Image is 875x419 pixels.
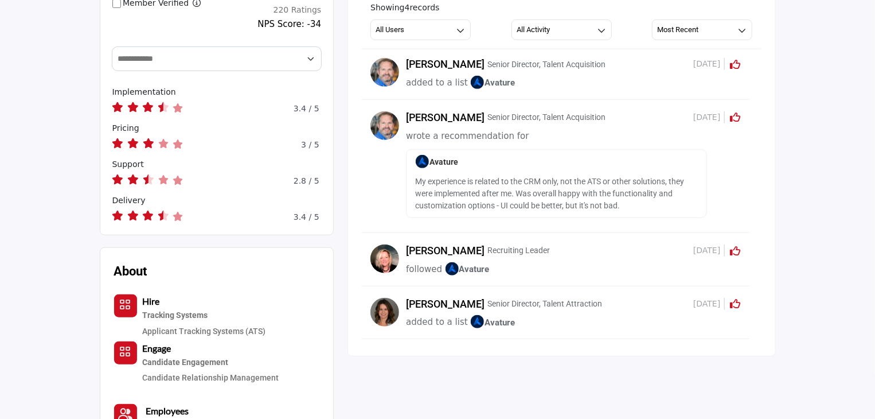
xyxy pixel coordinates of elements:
span: Avature [445,264,490,274]
h2: About [114,262,147,281]
h5: [PERSON_NAME] [406,245,485,257]
a: Applicant Tracking Systems (ATS) [143,327,266,336]
h6: 3 / 5 [301,140,319,150]
button: Category Icon [114,294,137,317]
a: Tracking Systems [143,308,266,323]
img: image [445,262,459,276]
button: Most Recent [652,20,752,40]
img: avtar-image [370,298,399,327]
span: Avature [470,77,515,88]
img: avtar-image [370,245,399,273]
i: Click to Rate this activity [731,246,741,256]
h6: 3.4 / 5 [294,212,319,222]
h5: [PERSON_NAME] [406,298,485,311]
b: Engage [143,343,171,354]
span: How would you rate their pricing? [112,123,139,133]
span: followed [406,264,442,274]
a: Engage [143,344,171,354]
span: added to a list [406,317,468,328]
span: [DATE] [693,111,724,123]
div: Systems for tracking and managing candidate applications, interviews, and onboarding processes. [143,308,266,323]
span: [DATE] [693,58,724,70]
i: Click to Rate this activity [731,59,741,69]
p: My experience is related to the CRM only, not the ATS or other solutions, they were implemented a... [415,176,698,212]
h3: Most Recent [657,25,698,35]
button: All Users [370,20,471,40]
b: Hire [143,296,160,307]
span: How would you rate their implementation? [112,87,176,96]
span: Avature [415,157,458,166]
a: Employees [146,404,189,418]
span: [DATE] [693,245,724,257]
span: Avature [470,317,515,328]
a: Hire [143,297,160,307]
div: Strategies and tools for maintaining active and engaging interactions with potential candidates. [143,355,279,370]
p: Senior Director, Talent Acquisition [487,59,606,71]
img: avtar-image [370,111,399,140]
p: Senior Director, Talent Attraction [487,298,602,310]
h5: [PERSON_NAME] [406,111,485,124]
p: Recruiting Leader [487,245,550,257]
h6: 3.4 / 5 [294,104,319,114]
img: image [470,75,485,90]
i: Click to Rate this activity [731,112,741,122]
button: Category Icon [114,342,137,364]
span: How would you rate their support? [112,160,144,169]
h3: All Users [376,25,404,35]
a: imageAvature [470,76,515,91]
button: All Activity [511,20,612,40]
div: NPS Score: -34 [257,18,321,31]
img: image [415,154,429,169]
img: avtar-image [370,58,399,87]
b: Employees [146,405,189,416]
span: Showing records [370,2,439,14]
h5: [PERSON_NAME] [406,58,485,71]
span: added to a list [406,77,468,88]
span: wrote a recommendation for [406,131,529,141]
span: [DATE] [693,298,724,310]
h6: 2.8 / 5 [294,176,319,186]
img: image [470,315,485,329]
a: Candidate Relationship Management [143,373,279,382]
span: 4 [405,3,410,12]
h3: All Activity [517,25,550,35]
a: imageAvature [415,157,458,166]
a: imageAvature [445,263,490,277]
i: Click to Rate this activity [731,298,741,309]
span: 220 Ratings [274,5,322,14]
a: Candidate Engagement [143,355,279,370]
a: imageAvature [470,316,515,330]
span: How would you rate their delivery? [112,196,146,205]
p: Senior Director, Talent Acquisition [487,111,606,123]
